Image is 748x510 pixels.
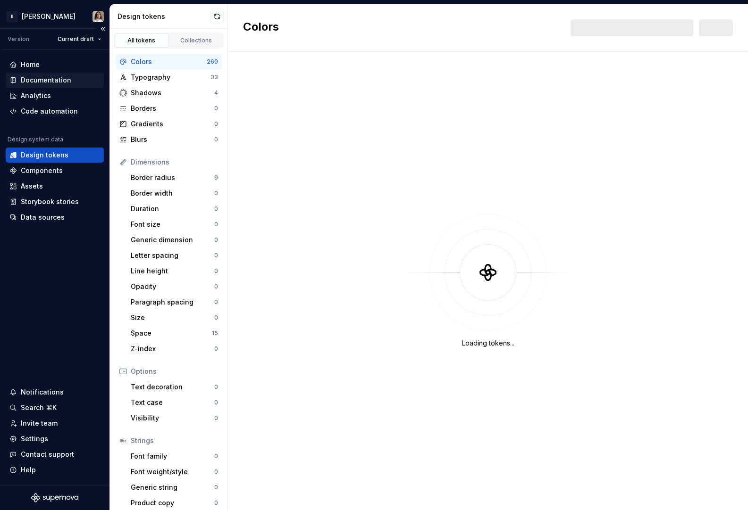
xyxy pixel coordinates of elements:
div: Font family [131,452,214,461]
div: Home [21,60,40,69]
a: Font family0 [127,449,222,464]
div: 0 [214,399,218,406]
div: Shadows [131,88,214,98]
a: Generic dimension0 [127,232,222,247]
div: R [7,11,18,22]
div: Z-index [131,344,214,354]
div: Visibility [131,413,214,423]
a: Documentation [6,73,104,88]
div: Paragraph spacing [131,297,214,307]
a: Storybook stories [6,194,104,209]
div: All tokens [118,37,165,44]
div: Duration [131,204,214,214]
div: Generic dimension [131,235,214,245]
button: Collapse sidebar [96,22,109,35]
div: Help [21,465,36,475]
div: Border width [131,189,214,198]
a: Colors260 [116,54,222,69]
button: R[PERSON_NAME]Sandrina pereira [2,6,108,26]
div: 0 [214,136,218,143]
a: Line height0 [127,263,222,279]
button: Notifications [6,385,104,400]
a: Space15 [127,326,222,341]
div: Strings [131,436,218,445]
div: [PERSON_NAME] [22,12,76,21]
a: Size0 [127,310,222,325]
a: Blurs0 [116,132,222,147]
div: Opacity [131,282,214,291]
div: Borders [131,104,214,113]
a: Letter spacing0 [127,248,222,263]
div: 0 [214,252,218,259]
div: 0 [214,499,218,507]
a: Code automation [6,104,104,119]
a: Settings [6,431,104,446]
a: Z-index0 [127,341,222,356]
div: Font size [131,220,214,229]
button: Contact support [6,447,104,462]
div: Size [131,313,214,322]
div: Data sources [21,213,65,222]
div: 0 [214,484,218,491]
div: Analytics [21,91,51,100]
div: Documentation [21,75,71,85]
div: 0 [214,189,218,197]
a: Invite team [6,416,104,431]
a: Opacity0 [127,279,222,294]
div: Assets [21,181,43,191]
div: Design system data [8,136,63,143]
div: Contact support [21,450,74,459]
button: Search ⌘K [6,400,104,415]
svg: Supernova Logo [31,493,78,502]
div: Design tokens [21,150,68,160]
div: 0 [214,314,218,321]
div: Options [131,367,218,376]
div: 0 [214,105,218,112]
div: Code automation [21,107,78,116]
div: 0 [214,120,218,128]
button: Help [6,462,104,477]
a: Home [6,57,104,72]
a: Data sources [6,210,104,225]
div: Gradients [131,119,214,129]
div: Version [8,35,29,43]
a: Border width0 [127,186,222,201]
div: 15 [212,329,218,337]
div: Settings [21,434,48,444]
div: Search ⌘K [21,403,57,412]
a: Shadows4 [116,85,222,100]
div: 0 [214,414,218,422]
div: 0 [214,345,218,353]
div: 4 [214,89,218,97]
div: 0 [214,298,218,306]
div: Components [21,166,63,175]
div: Colors [131,57,207,66]
div: 0 [214,383,218,391]
div: Space [131,329,212,338]
div: Letter spacing [131,251,214,260]
a: Borders0 [116,101,222,116]
a: Duration0 [127,201,222,216]
img: Sandrina pereira [92,11,104,22]
div: Border radius [131,173,214,182]
a: Font weight/style0 [127,464,222,479]
div: 9 [214,174,218,181]
div: Typography [131,73,210,82]
div: Generic string [131,483,214,492]
a: Analytics [6,88,104,103]
div: 33 [210,74,218,81]
div: 0 [214,468,218,476]
div: Product copy [131,498,214,508]
div: 0 [214,236,218,244]
a: Text decoration0 [127,379,222,395]
div: 0 [214,205,218,213]
div: 260 [207,58,218,66]
div: Loading tokens... [462,338,514,348]
div: Collections [173,37,220,44]
div: Design tokens [118,12,210,21]
div: 0 [214,221,218,228]
a: Border radius9 [127,170,222,185]
a: Gradients0 [116,116,222,132]
a: Typography33 [116,70,222,85]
